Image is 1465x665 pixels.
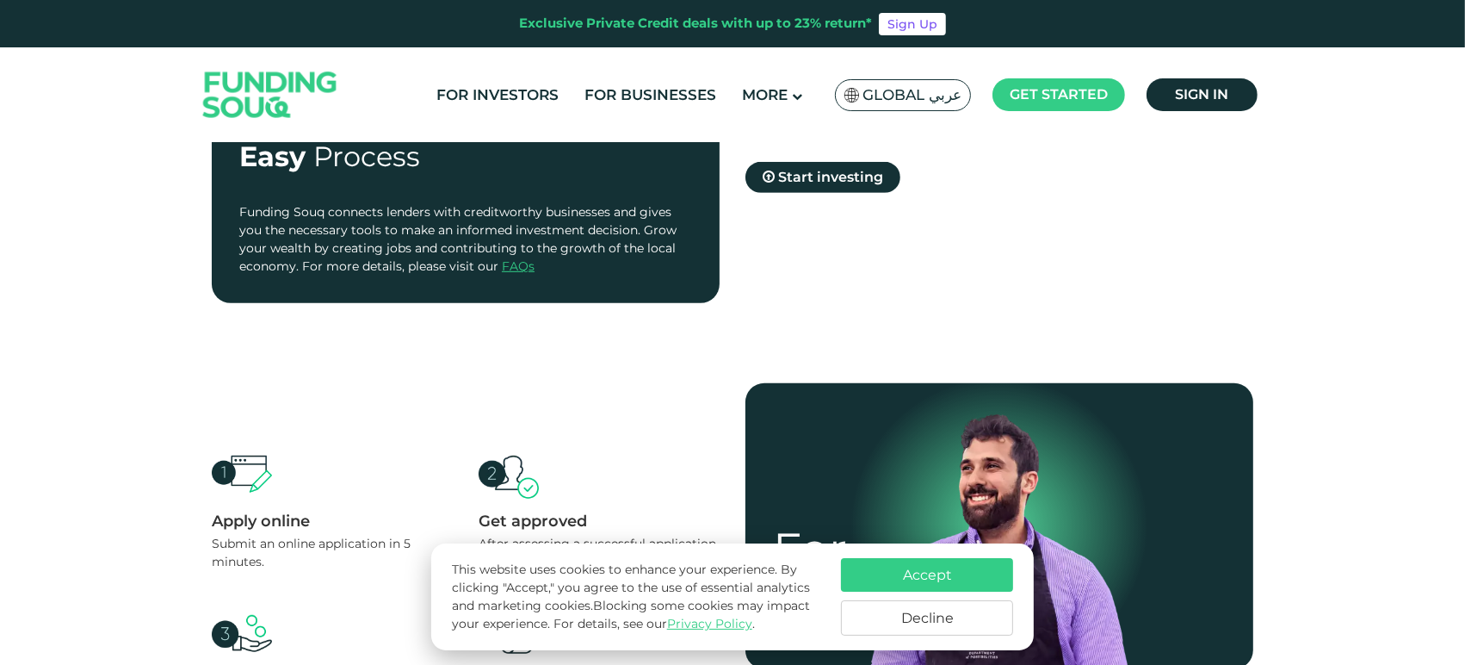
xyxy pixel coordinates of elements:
[844,88,860,103] img: SA Flag
[502,258,535,274] a: FAQs
[778,169,883,185] span: Start investing
[1010,86,1108,103] span: Get started
[745,162,900,193] a: Start investing
[879,13,946,35] a: Sign Up
[479,456,539,500] img: create account
[239,140,306,173] span: Easy
[479,512,720,531] div: Get approved
[212,615,272,652] img: create account
[433,81,564,109] a: For Investors
[519,14,872,34] div: Exclusive Private Credit deals with up to 23% return*
[212,512,453,531] div: Apply online
[313,140,420,173] span: Process
[773,516,1016,583] div: For
[452,561,824,633] p: This website uses cookies to enhance your experience. By clicking "Accept," you agree to the use ...
[743,86,788,103] span: More
[452,598,810,631] span: Blocking some cookies may impact your experience.
[212,456,272,493] img: create account
[1176,86,1229,103] span: Sign in
[862,85,961,105] span: Global عربي
[212,535,453,571] div: Submit an online application in 5 minutes.
[479,535,720,589] div: After assessing a successful application, we will send you an offer within 72 hours.
[1147,78,1258,111] a: Sign in
[239,204,677,274] span: Funding Souq connects lenders with creditworthy businesses and gives you the necessary tools to m...
[667,616,752,631] a: Privacy Policy
[581,81,721,109] a: For Businesses
[553,616,755,631] span: For details, see our .
[841,600,1013,636] button: Decline
[186,52,355,139] img: Logo
[841,558,1013,592] button: Accept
